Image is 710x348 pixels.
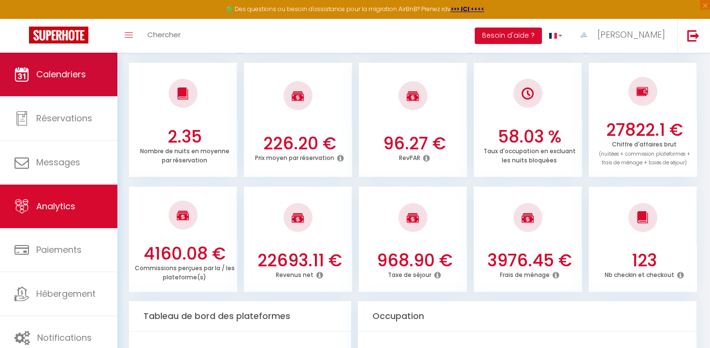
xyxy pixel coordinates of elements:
p: Chiffre d'affaires brut [599,138,690,167]
p: Prix moyen par réservation [255,152,334,162]
span: Analytics [36,200,75,212]
span: Messages [36,156,80,168]
span: Hébergement [36,288,96,300]
span: Calendriers [36,68,86,80]
img: Super Booking [29,27,88,43]
h3: 58.03 % [479,127,580,147]
a: Chercher [140,19,188,53]
span: Paiements [36,244,82,256]
h3: 27822.1 € [594,120,695,140]
h3: 3976.45 € [479,250,580,271]
h3: 226.20 € [249,133,350,154]
p: RevPAR [399,152,420,162]
span: Chercher [147,29,181,40]
h3: 22693.11 € [249,250,350,271]
h3: 123 [594,250,695,271]
div: Occupation [358,301,697,332]
p: Commissions perçues par la / les plateforme(s) [135,262,235,281]
a: ... [PERSON_NAME] [569,19,677,53]
div: Tableau de bord des plateformes [129,301,351,332]
button: Besoin d'aide ? [475,28,542,44]
h3: 4160.08 € [134,244,235,264]
span: (nuitées + commission plateformes + frais de ménage + taxes de séjour) [599,150,690,167]
h3: 2.35 [134,127,235,147]
span: Notifications [37,332,92,344]
span: Réservations [36,112,92,124]
p: Taxe de séjour [388,269,431,279]
h3: 96.27 € [364,133,465,154]
h3: 968.90 € [364,250,465,271]
p: Nombre de nuits en moyenne par réservation [140,145,229,164]
p: Frais de ménage [500,269,550,279]
img: NO IMAGE [637,86,649,97]
p: Nb checkin et checkout [605,269,674,279]
p: Revenus net [276,269,313,279]
span: [PERSON_NAME] [597,29,665,41]
p: Taux d'occupation en excluant les nuits bloquées [483,145,576,164]
img: ... [577,28,591,42]
a: >>> ICI <<<< [451,5,484,13]
img: NO IMAGE [522,87,534,100]
img: logout [687,29,699,42]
